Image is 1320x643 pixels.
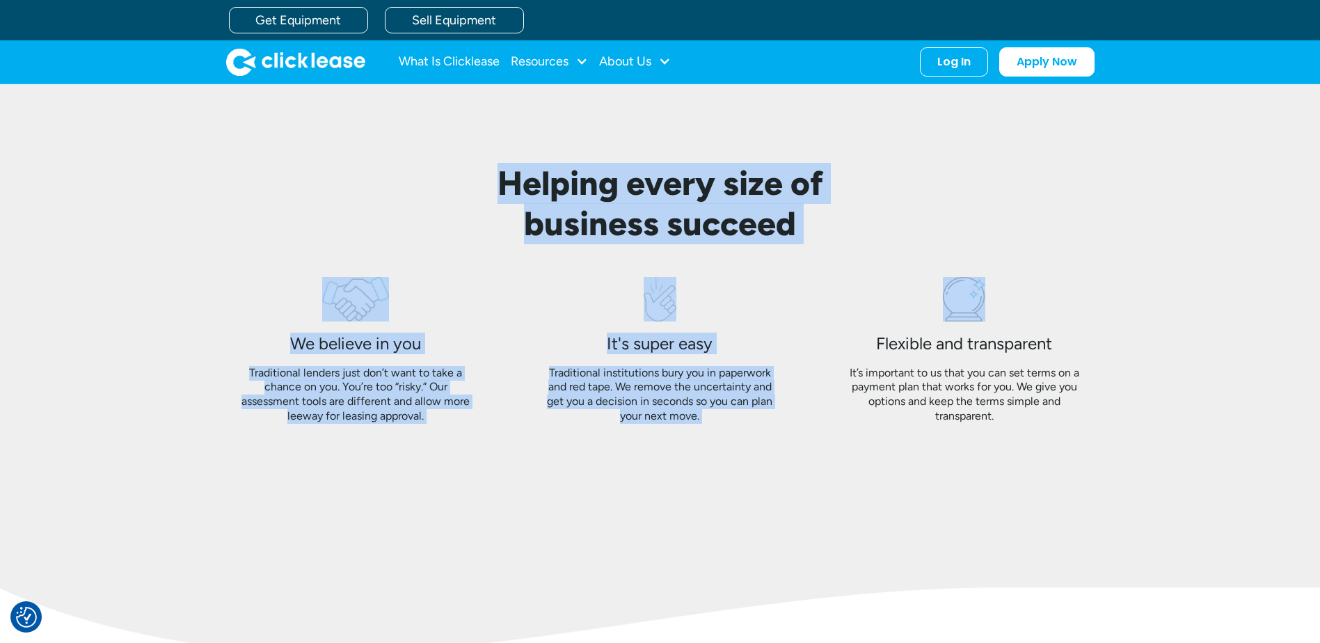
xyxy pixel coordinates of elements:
div: It’s important to us that you can set terms on a payment plan that works for you. We give you opt... [845,366,1083,424]
div: Log In [937,55,971,69]
h2: Helping every size of business succeed [482,164,838,244]
img: An icon of two hands clasping [322,277,389,321]
img: Clicklease logo [226,48,365,76]
div: Resources [511,48,588,76]
div: It's super easy [607,333,713,354]
img: A crystal ball icon [943,277,985,321]
a: Sell Equipment [385,7,524,33]
a: home [226,48,365,76]
a: Get Equipment [229,7,368,33]
div: Traditional lenders just don’t want to take a chance on you. You’re too “risky.” Our assessment t... [237,366,475,424]
div: About Us [599,48,671,76]
a: Apply Now [999,47,1095,77]
img: Revisit consent button [16,607,37,628]
div: Traditional institutions bury you in paperwork and red tape. We remove the uncertainty and get yo... [541,366,779,424]
div: We believe in you [290,333,421,354]
img: Pointing finger icon [644,277,676,321]
a: What Is Clicklease [399,48,500,76]
div: Flexible and transparent [876,333,1052,354]
button: Consent Preferences [16,607,37,628]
